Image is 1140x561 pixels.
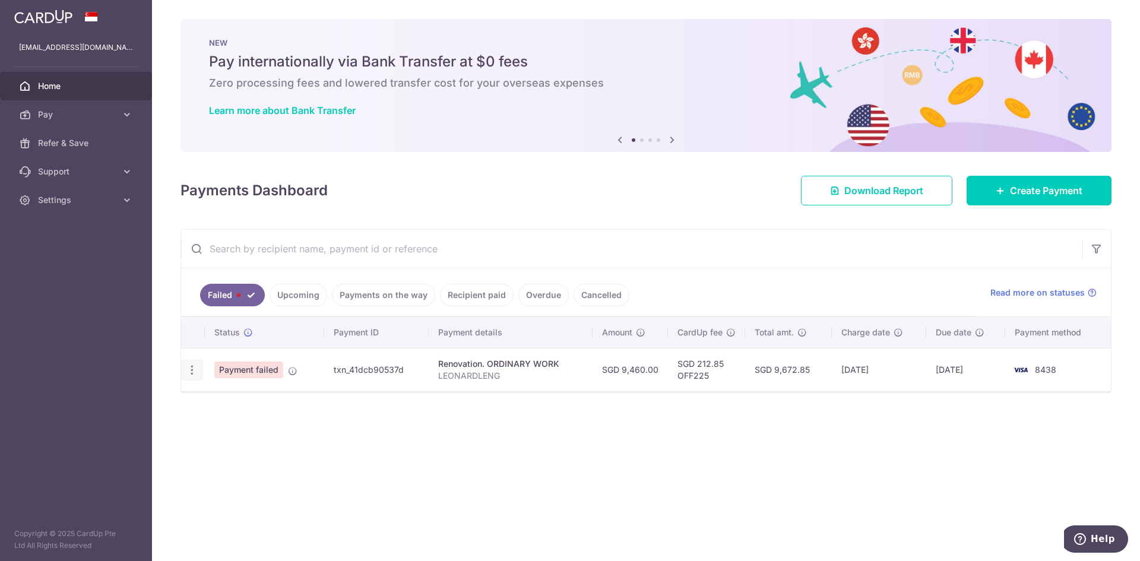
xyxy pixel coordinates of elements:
a: Failed [200,284,265,306]
p: [EMAIL_ADDRESS][DOMAIN_NAME] [19,42,133,53]
span: Settings [38,194,116,206]
span: Charge date [841,327,890,338]
h4: Payments Dashboard [180,180,328,201]
span: Status [214,327,240,338]
span: Refer & Save [38,137,116,149]
td: txn_41dcb90537d [324,348,428,391]
span: Read more on statuses [990,287,1085,299]
h6: Zero processing fees and lowered transfer cost for your overseas expenses [209,76,1083,90]
a: Learn more about Bank Transfer [209,104,356,116]
a: Cancelled [574,284,629,306]
a: Upcoming [270,284,327,306]
a: Recipient paid [440,284,514,306]
input: Search by recipient name, payment id or reference [181,230,1082,268]
span: Home [38,80,116,92]
a: Overdue [518,284,569,306]
div: Renovation. ORDINARY WORK [438,358,583,370]
a: Read more on statuses [990,287,1097,299]
img: CardUp [14,9,72,24]
h5: Pay internationally via Bank Transfer at $0 fees [209,52,1083,71]
th: Payment details [429,317,593,348]
td: SGD 212.85 OFF225 [668,348,745,391]
td: SGD 9,460.00 [593,348,668,391]
span: Create Payment [1010,183,1082,198]
span: Due date [936,327,971,338]
span: Pay [38,109,116,121]
p: NEW [209,38,1083,47]
span: Total amt. [755,327,794,338]
span: Amount [602,327,632,338]
td: SGD 9,672.85 [745,348,832,391]
img: Bank Card [1009,363,1033,377]
img: Bank transfer banner [180,19,1111,152]
iframe: Opens a widget where you can find more information [1064,525,1128,555]
span: CardUp fee [677,327,723,338]
th: Payment method [1005,317,1111,348]
a: Create Payment [967,176,1111,205]
a: Payments on the way [332,284,435,306]
a: Download Report [801,176,952,205]
td: [DATE] [926,348,1005,391]
td: [DATE] [832,348,926,391]
span: Payment failed [214,362,283,378]
span: Download Report [844,183,923,198]
p: LEONARDLENG [438,370,583,382]
span: 8438 [1035,365,1056,375]
span: Support [38,166,116,178]
th: Payment ID [324,317,428,348]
